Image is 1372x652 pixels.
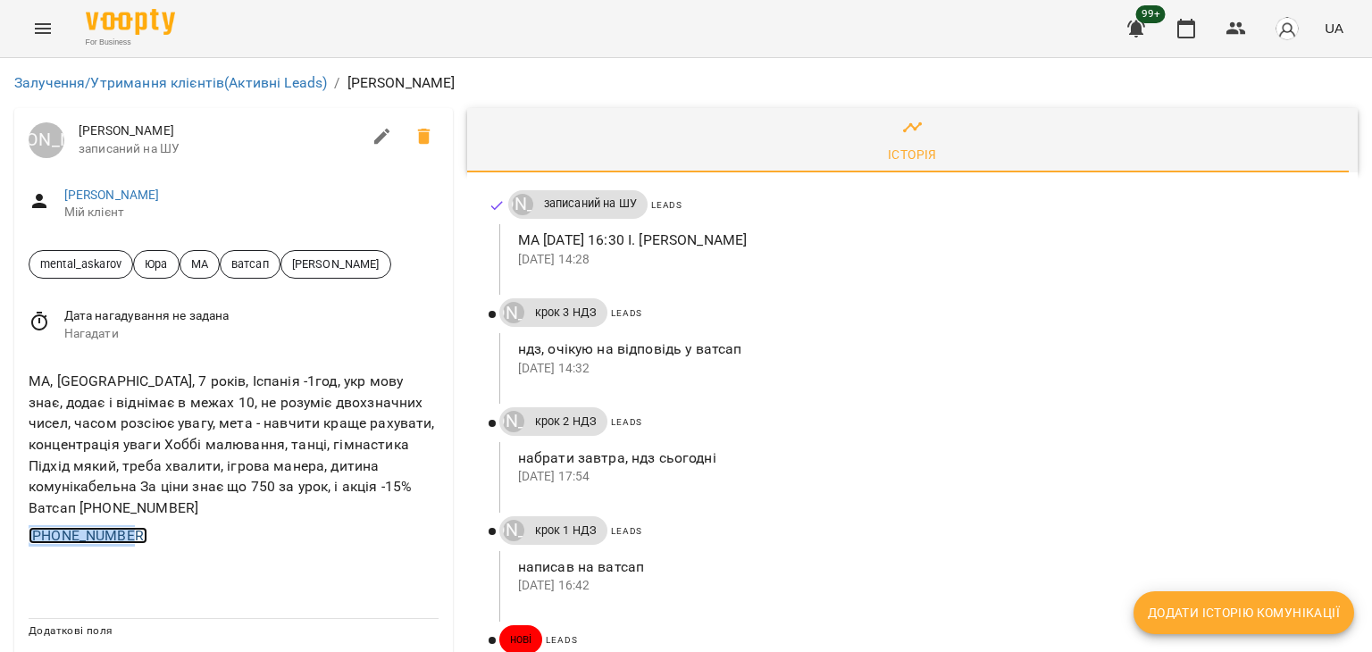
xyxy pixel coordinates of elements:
[86,37,175,48] span: For Business
[533,196,648,212] span: записаний на ШУ
[524,522,607,539] span: крок 1 НДЗ
[524,414,607,430] span: крок 2 НДЗ
[503,302,524,323] div: Кабукевич Микола
[611,526,642,536] span: Leads
[64,325,439,343] span: Нагадати
[64,307,439,325] span: Дата нагадування не задана
[503,411,524,432] div: Кабукевич Микола
[86,9,175,35] img: Voopty Logo
[29,122,64,158] div: Юрій Тимочко
[281,255,390,272] span: [PERSON_NAME]
[1318,12,1351,45] button: UA
[508,194,533,215] a: [PERSON_NAME]
[518,339,1329,360] p: ндз, очікую на відповідь у ватсап
[29,255,132,272] span: mental_askarov
[518,468,1329,486] p: [DATE] 17:54
[546,635,577,645] span: Leads
[518,447,1329,469] p: набрати завтра, ндз сьогодні
[888,144,937,165] div: Історія
[29,122,64,158] a: [PERSON_NAME]
[334,72,339,94] li: /
[29,527,147,544] a: [PHONE_NUMBER]
[221,255,280,272] span: ватсап
[134,255,178,272] span: Юра
[651,200,682,210] span: Leads
[518,360,1329,378] p: [DATE] 14:32
[499,520,524,541] a: [PERSON_NAME]
[14,74,327,91] a: Залучення/Утримання клієнтів(Активні Leads)
[64,204,439,222] span: Мій клієнт
[79,122,361,140] span: [PERSON_NAME]
[29,624,113,637] span: Додаткові поля
[611,308,642,318] span: Leads
[79,140,361,158] span: записаний на ШУ
[499,302,524,323] a: [PERSON_NAME]
[1275,16,1300,41] img: avatar_s.png
[1325,19,1343,38] span: UA
[64,188,160,202] a: [PERSON_NAME]
[499,631,543,648] span: нові
[611,417,642,427] span: Leads
[1134,591,1354,634] button: Додати історію комунікації
[1136,5,1166,23] span: 99+
[518,577,1329,595] p: [DATE] 16:42
[518,251,1329,269] p: [DATE] 14:28
[524,305,607,321] span: крок 3 НДЗ
[499,411,524,432] a: [PERSON_NAME]
[518,230,1329,251] p: МА [DATE] 16:30 І. [PERSON_NAME]
[512,194,533,215] div: [PERSON_NAME]
[180,255,219,272] span: МА
[1148,602,1340,623] span: Додати історію комунікації
[21,7,64,50] button: Menu
[347,72,456,94] p: [PERSON_NAME]
[518,556,1329,578] p: написав на ватсап
[25,367,442,522] div: МА, [GEOGRAPHIC_DATA], 7 років, Іспанія -1год, укр мову знає, додає і віднімає в межах 10, не роз...
[503,520,524,541] div: Кабукевич Микола
[14,72,1358,94] nav: breadcrumb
